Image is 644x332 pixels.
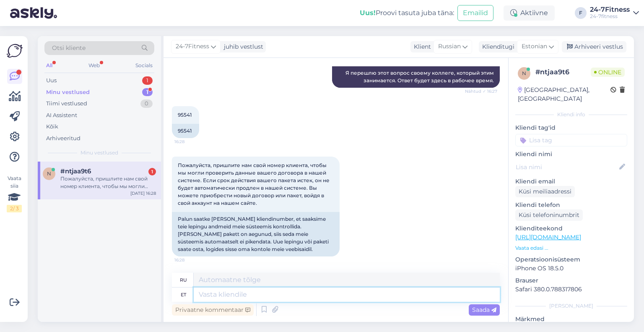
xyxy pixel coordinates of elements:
[590,13,630,20] div: 24-7fitness
[46,123,58,131] div: Kõik
[575,7,587,19] div: F
[142,88,153,97] div: 1
[332,66,500,88] div: Я перешлю этот вопрос своему коллеге, который этим занимается. Ответ будет здесь в рабочее время.
[7,175,22,212] div: Vaata siia
[174,139,206,145] span: 16:28
[515,134,627,146] input: Lisa tag
[87,60,101,71] div: Web
[590,6,630,13] div: 24-7Fitness
[479,42,514,51] div: Klienditugi
[134,60,154,71] div: Socials
[515,233,581,241] a: [URL][DOMAIN_NAME]
[590,6,639,20] a: 24-7Fitness24-7fitness
[176,42,209,51] span: 24-7Fitness
[515,302,627,310] div: [PERSON_NAME]
[515,285,627,294] p: Safari 380.0.788317806
[515,276,627,285] p: Brauser
[515,150,627,159] p: Kliendi nimi
[515,123,627,132] p: Kliendi tag'id
[522,42,547,51] span: Estonian
[562,41,626,52] div: Arhiveeri vestlus
[515,255,627,264] p: Operatsioonisüsteem
[515,315,627,324] p: Märkmed
[515,264,627,273] p: iPhone OS 18.5.0
[130,190,156,196] div: [DATE] 16:28
[181,288,186,302] div: et
[47,170,51,177] span: n
[518,86,610,103] div: [GEOGRAPHIC_DATA], [GEOGRAPHIC_DATA]
[221,42,263,51] div: juhib vestlust
[515,244,627,252] p: Vaata edasi ...
[516,162,618,172] input: Lisa nimi
[46,99,87,108] div: Tiimi vestlused
[174,257,206,263] span: 16:28
[172,212,340,256] div: Palun saatke [PERSON_NAME] kliendinumber, et saaksime teie lepingu andmeid meie süsteemis kontrol...
[46,88,90,97] div: Minu vestlused
[504,5,555,21] div: Aktiivne
[515,224,627,233] p: Klienditeekond
[515,201,627,209] p: Kliendi telefon
[522,70,526,76] span: n
[591,68,625,77] span: Online
[172,304,254,316] div: Privaatne kommentaar
[465,88,497,94] span: Nähtud ✓ 16:27
[515,209,583,221] div: Küsi telefoninumbrit
[7,205,22,212] div: 2 / 3
[438,42,461,51] span: Russian
[60,167,91,175] span: #ntjaa9t6
[140,99,153,108] div: 0
[178,112,192,118] span: 95541
[142,76,153,85] div: 1
[46,111,77,120] div: AI Assistent
[148,168,156,175] div: 1
[457,5,493,21] button: Emailid
[172,124,199,138] div: 95541
[535,67,591,77] div: # ntjaa9t6
[7,43,23,59] img: Askly Logo
[178,162,331,206] span: Пожалуйста, пришлите нам свой номер клиента, чтобы мы могли проверить данные вашего договора в на...
[52,44,86,52] span: Otsi kliente
[60,175,156,190] div: Пожалуйста, пришлите нам свой номер клиента, чтобы мы могли проверить данные вашего договора в на...
[360,9,376,17] b: Uus!
[515,111,627,118] div: Kliendi info
[360,8,454,18] div: Proovi tasuta juba täna:
[410,42,431,51] div: Klient
[80,149,118,157] span: Minu vestlused
[515,177,627,186] p: Kliendi email
[180,273,187,287] div: ru
[472,306,496,314] span: Saada
[46,76,57,85] div: Uus
[46,134,80,143] div: Arhiveeritud
[515,186,575,197] div: Küsi meiliaadressi
[44,60,54,71] div: All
